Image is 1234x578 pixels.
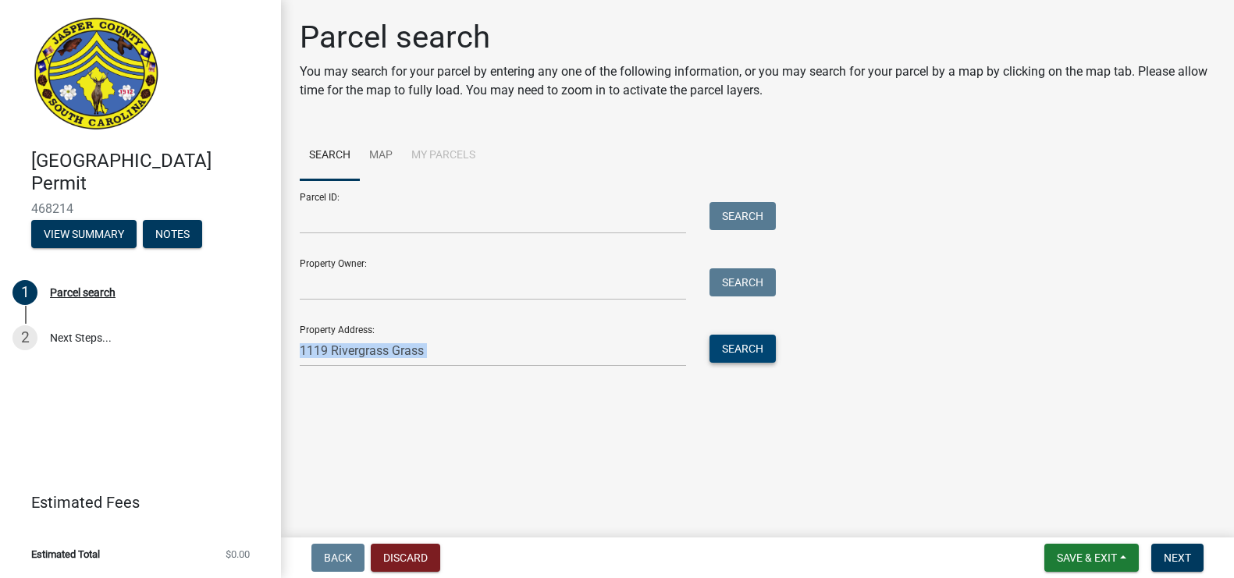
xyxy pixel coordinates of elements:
[311,544,365,572] button: Back
[31,201,250,216] span: 468214
[31,229,137,241] wm-modal-confirm: Summary
[709,335,776,363] button: Search
[300,19,1215,56] h1: Parcel search
[1044,544,1139,572] button: Save & Exit
[31,220,137,248] button: View Summary
[300,62,1215,100] p: You may search for your parcel by entering any one of the following information, or you may searc...
[371,544,440,572] button: Discard
[709,202,776,230] button: Search
[1057,551,1117,564] span: Save & Exit
[226,549,250,559] span: $0.00
[31,16,162,133] img: Jasper County, South Carolina
[31,150,268,195] h4: [GEOGRAPHIC_DATA] Permit
[360,131,402,181] a: Map
[143,229,202,241] wm-modal-confirm: Notes
[709,268,776,296] button: Search
[12,280,37,305] div: 1
[31,549,100,559] span: Estimated Total
[12,325,37,350] div: 2
[1164,551,1191,564] span: Next
[50,287,116,298] div: Parcel search
[12,487,256,518] a: Estimated Fees
[324,551,352,564] span: Back
[143,220,202,248] button: Notes
[300,131,360,181] a: Search
[1151,544,1204,572] button: Next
